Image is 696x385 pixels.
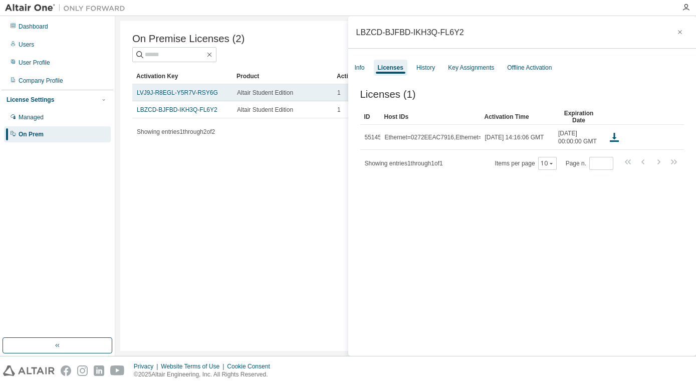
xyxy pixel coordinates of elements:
[495,157,557,170] span: Items per page
[566,157,613,170] span: Page n.
[237,89,293,97] span: Altair Student Edition
[337,106,341,114] span: 1
[485,109,550,125] div: Activation Time
[137,89,218,96] a: LVJ9J-R8EGL-Y5R7V-RSY6G
[337,68,429,84] div: Activation Allowed
[132,33,245,45] span: On Premise Licenses (2)
[3,365,55,376] img: altair_logo.svg
[541,159,554,167] button: 10
[360,89,416,100] span: Licenses (1)
[337,89,341,97] span: 1
[136,68,228,84] div: Activation Key
[137,106,217,113] a: LBZCD-BJFBD-IKH3Q-FL6Y2
[110,365,125,376] img: youtube.svg
[378,64,403,72] div: Licenses
[161,362,227,370] div: Website Terms of Use
[19,59,50,67] div: User Profile
[19,113,44,121] div: Managed
[448,64,494,72] div: Key Assignments
[385,133,668,141] div: Ethernet=0272EEAC7916,Ethernet=0072EEAC7917,Ethernet=0072EEAC7916,Ethernet=0072EEAC791A
[19,77,63,85] div: Company Profile
[77,365,88,376] img: instagram.svg
[384,109,477,125] div: Host IDs
[19,130,44,138] div: On Prem
[94,365,104,376] img: linkedin.svg
[19,23,48,31] div: Dashboard
[507,64,552,72] div: Offline Activation
[356,28,464,36] div: LBZCD-BJFBD-IKH3Q-FL6Y2
[19,41,34,49] div: Users
[558,129,599,145] span: [DATE] 00:00:00 GMT
[558,109,600,125] div: Expiration Date
[227,362,276,370] div: Cookie Consent
[134,362,161,370] div: Privacy
[485,133,544,141] span: [DATE] 14:16:06 GMT
[365,133,381,141] span: 55145
[7,96,54,104] div: License Settings
[237,106,293,114] span: Altair Student Edition
[5,3,130,13] img: Altair One
[355,64,365,72] div: Info
[237,68,329,84] div: Product
[416,64,435,72] div: History
[134,370,276,379] p: © 2025 Altair Engineering, Inc. All Rights Reserved.
[365,160,443,167] span: Showing entries 1 through 1 of 1
[61,365,71,376] img: facebook.svg
[137,128,215,135] span: Showing entries 1 through 2 of 2
[364,109,376,125] div: ID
